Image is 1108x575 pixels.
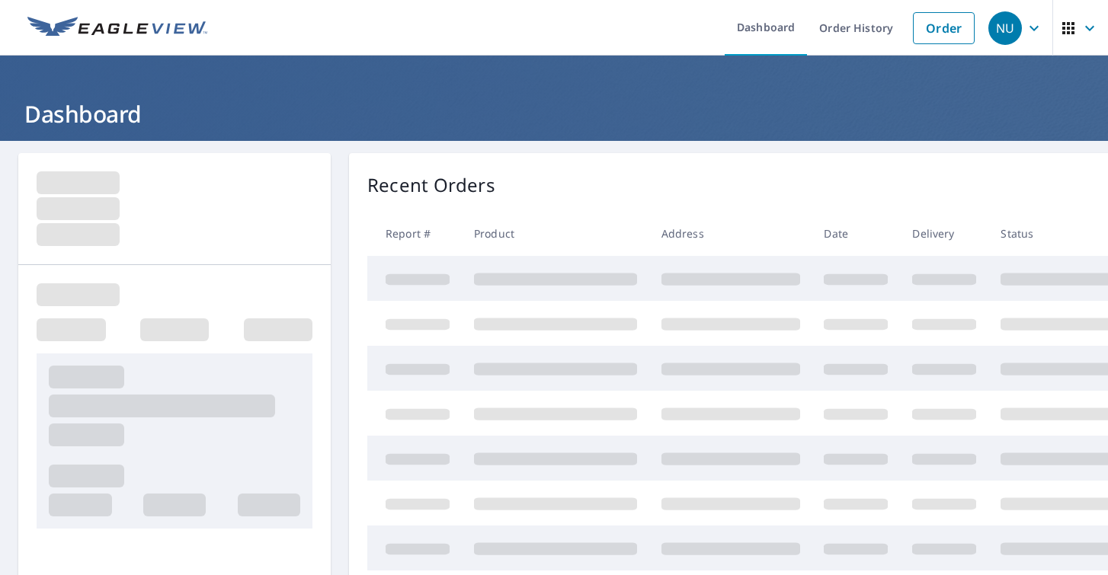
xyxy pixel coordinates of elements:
[18,98,1090,129] h1: Dashboard
[367,211,462,256] th: Report #
[649,211,812,256] th: Address
[27,17,207,40] img: EV Logo
[367,171,495,199] p: Recent Orders
[900,211,988,256] th: Delivery
[812,211,900,256] th: Date
[913,12,975,44] a: Order
[462,211,649,256] th: Product
[988,11,1022,45] div: NU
